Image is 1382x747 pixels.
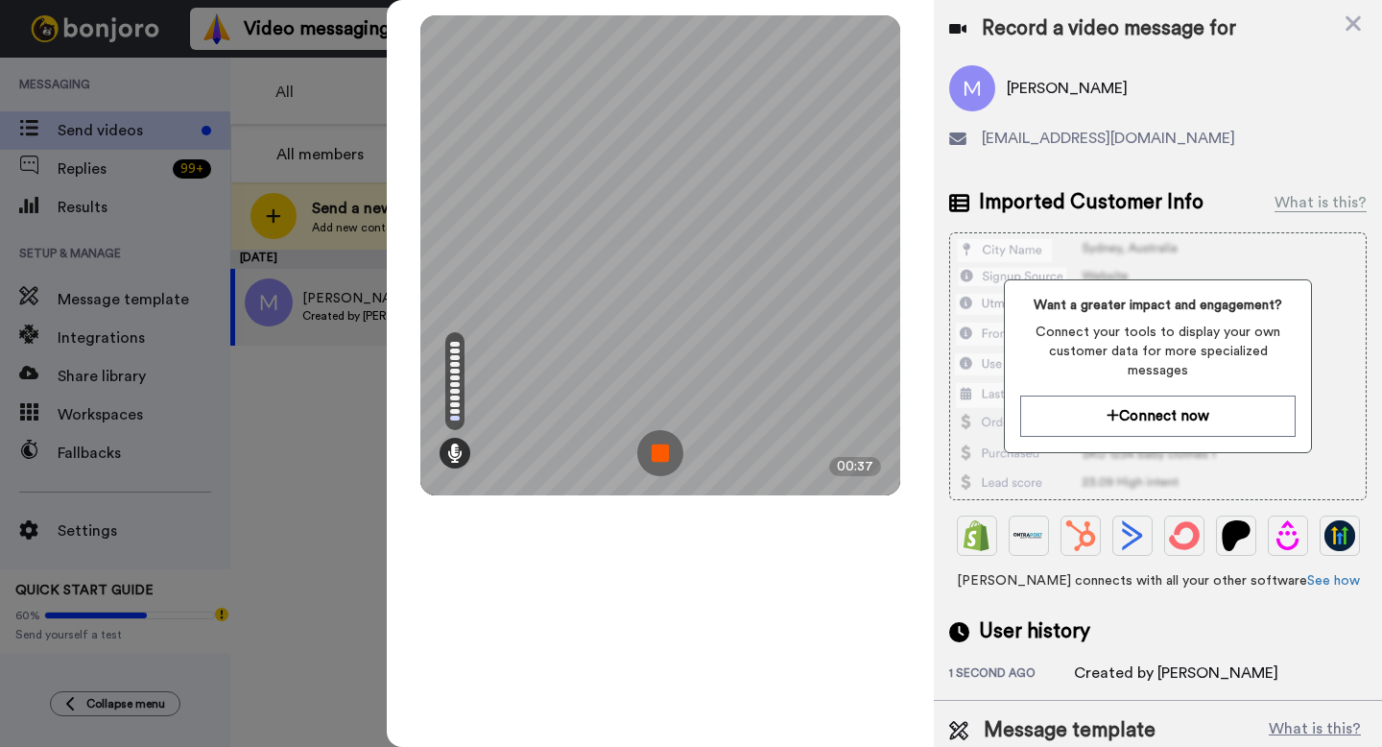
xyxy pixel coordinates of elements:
img: Ontraport [1013,520,1044,551]
img: Shopify [962,520,992,551]
div: Created by [PERSON_NAME] [1074,662,1278,685]
img: ic_record_stop.svg [637,430,683,476]
div: 00:37 [829,457,881,476]
span: User history [979,617,1090,646]
button: Connect now [1020,396,1295,437]
span: Message template [984,716,1156,745]
span: Connect your tools to display your own customer data for more specialized messages [1020,323,1295,380]
img: ConvertKit [1169,520,1200,551]
span: Imported Customer Info [979,188,1203,217]
img: ActiveCampaign [1117,520,1148,551]
button: What is this? [1263,716,1367,745]
span: Want a greater impact and engagement? [1020,296,1295,315]
a: See how [1307,574,1360,588]
div: What is this? [1275,191,1367,214]
span: [EMAIL_ADDRESS][DOMAIN_NAME] [982,127,1235,150]
div: 1 second ago [949,665,1074,685]
img: Drip [1273,520,1303,551]
img: GoHighLevel [1324,520,1355,551]
img: Hubspot [1065,520,1096,551]
span: [PERSON_NAME] connects with all your other software [949,571,1367,590]
img: Patreon [1221,520,1251,551]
